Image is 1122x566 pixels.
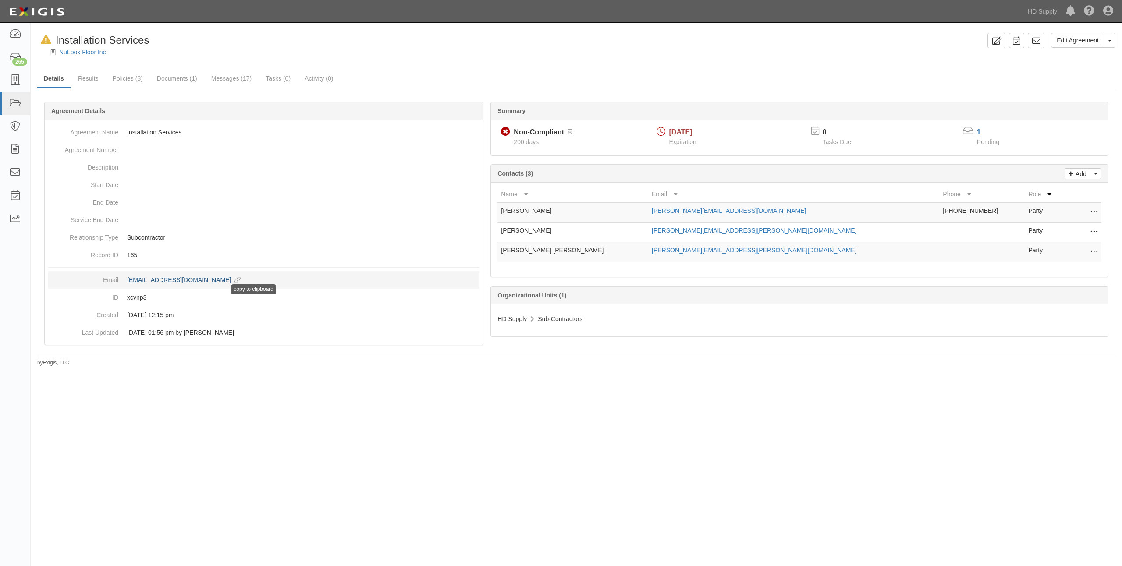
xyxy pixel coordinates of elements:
p: Add [1073,169,1086,179]
dd: Installation Services [48,124,479,141]
a: [PERSON_NAME][EMAIL_ADDRESS][PERSON_NAME][DOMAIN_NAME] [652,227,857,234]
i: Non-Compliant [501,127,510,137]
span: Sub-Contractors [538,315,582,322]
a: Exigis, LLC [43,360,69,366]
dt: Relationship Type [48,229,118,242]
a: [EMAIL_ADDRESS][DOMAIN_NAME]copy to clipboard [127,276,241,283]
span: Expiration [669,138,696,145]
dt: Last Updated [48,324,118,337]
dt: Created [48,306,118,319]
dt: Service End Date [48,211,118,224]
span: Pending [977,138,999,145]
b: Organizational Units (1) [497,292,566,299]
i: Help Center - Complianz [1084,6,1094,17]
dt: Email [48,271,118,284]
dt: End Date [48,194,118,207]
small: by [37,359,69,367]
a: Policies (3) [106,70,149,87]
a: Add [1065,168,1090,179]
td: [PERSON_NAME] [497,223,648,242]
a: Documents (1) [150,70,204,87]
dt: Start Date [48,176,118,189]
dt: Description [48,159,118,172]
a: [PERSON_NAME][EMAIL_ADDRESS][DOMAIN_NAME] [652,207,806,214]
dt: ID [48,289,118,302]
b: Summary [497,107,525,114]
a: Messages (17) [205,70,259,87]
p: 0 [823,127,862,138]
span: Since 03/01/2025 [514,138,539,145]
span: [DATE] [669,128,692,136]
dd: [DATE] 12:15 pm [48,306,479,324]
a: 1 [977,128,981,136]
th: Email [648,186,939,202]
dd: xcvnp3 [48,289,479,306]
span: Installation Services [56,34,149,46]
span: HD Supply [497,315,527,322]
a: Results [71,70,105,87]
td: [PERSON_NAME] [497,202,648,223]
th: Name [497,186,648,202]
dd: Subcontractor [48,229,479,246]
div: copy to clipboard [231,284,276,294]
div: Non-Compliant [514,127,564,138]
td: [PHONE_NUMBER] [939,202,1025,223]
a: Edit Agreement [1051,33,1104,48]
td: Party [1025,202,1066,223]
a: Activity (0) [298,70,340,87]
i: In Default since 03/22/2025 [41,35,51,45]
img: logo-5460c22ac91f19d4615b14bd174203de0afe785f0fc80cf4dbbc73dc1793850b.png [7,4,67,20]
td: Party [1025,242,1066,262]
th: Phone [939,186,1025,202]
div: 265 [12,58,27,66]
td: [PERSON_NAME] [PERSON_NAME] [497,242,648,262]
a: NuLook Floor Inc [59,49,106,56]
dt: Agreement Number [48,141,118,154]
a: [PERSON_NAME][EMAIL_ADDRESS][PERSON_NAME][DOMAIN_NAME] [652,247,857,254]
td: Party [1025,223,1066,242]
dt: Agreement Name [48,124,118,137]
b: Contacts (3) [497,170,533,177]
span: Tasks Due [823,138,851,145]
b: Agreement Details [51,107,105,114]
i: Pending Review [568,130,572,136]
th: Role [1025,186,1066,202]
dd: [DATE] 01:56 pm by [PERSON_NAME] [48,324,479,341]
div: [EMAIL_ADDRESS][DOMAIN_NAME] [127,276,231,284]
p: 165 [127,251,479,259]
a: Details [37,70,71,88]
dt: Record ID [48,246,118,259]
a: HD Supply [1023,3,1062,20]
a: Tasks (0) [259,70,297,87]
div: Installation Services [37,33,149,48]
